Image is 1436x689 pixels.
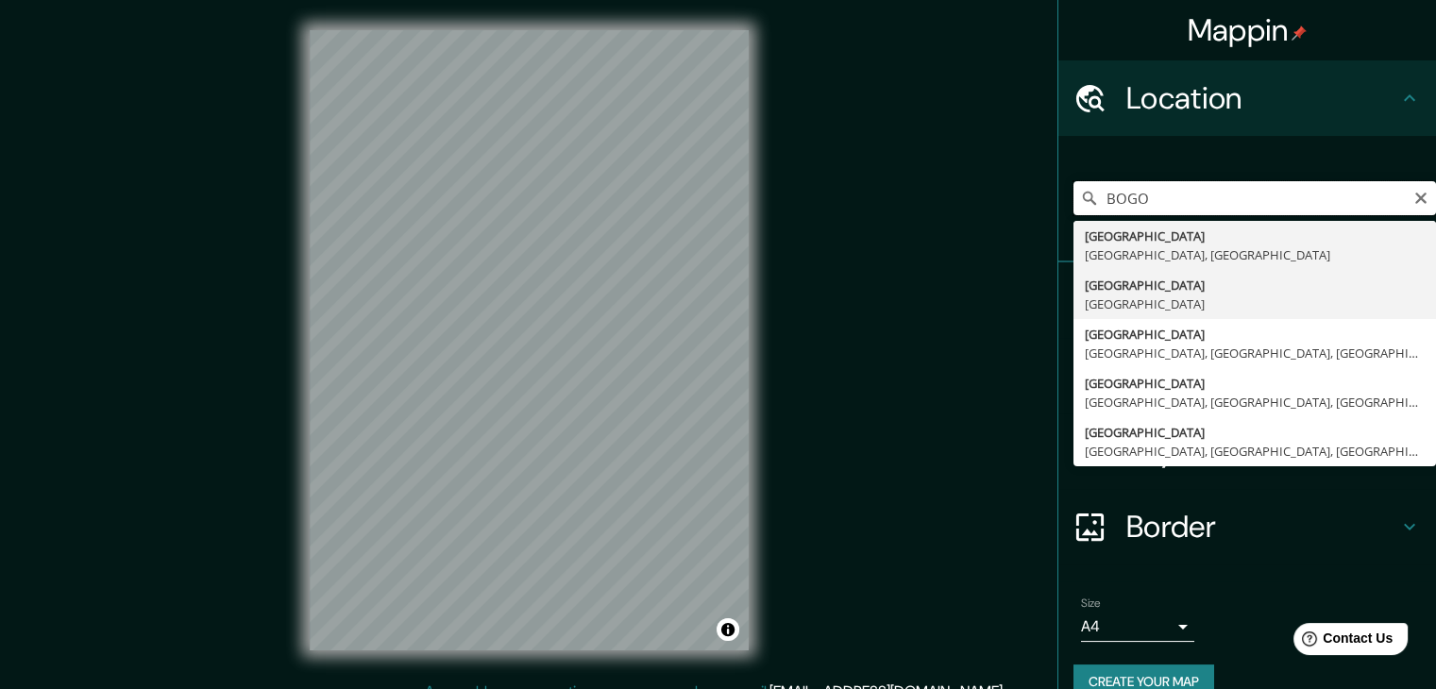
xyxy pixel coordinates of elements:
h4: Location [1126,79,1398,117]
div: [GEOGRAPHIC_DATA], [GEOGRAPHIC_DATA] [1085,245,1425,264]
div: [GEOGRAPHIC_DATA] [1085,325,1425,344]
h4: Mappin [1188,11,1308,49]
input: Pick your city or area [1073,181,1436,215]
div: A4 [1081,612,1194,642]
div: Location [1058,60,1436,136]
div: Pins [1058,262,1436,338]
button: Clear [1413,188,1428,206]
label: Size [1081,596,1101,612]
div: [GEOGRAPHIC_DATA] [1085,276,1425,294]
div: [GEOGRAPHIC_DATA], [GEOGRAPHIC_DATA], [GEOGRAPHIC_DATA] [1085,393,1425,412]
div: [GEOGRAPHIC_DATA], [GEOGRAPHIC_DATA], [GEOGRAPHIC_DATA] [1085,442,1425,461]
iframe: Help widget launcher [1268,615,1415,668]
div: [GEOGRAPHIC_DATA] [1085,227,1425,245]
div: [GEOGRAPHIC_DATA] [1085,294,1425,313]
div: Border [1058,489,1436,564]
canvas: Map [310,30,749,650]
div: Layout [1058,413,1436,489]
div: [GEOGRAPHIC_DATA], [GEOGRAPHIC_DATA], [GEOGRAPHIC_DATA] [1085,344,1425,362]
div: Style [1058,338,1436,413]
h4: Border [1126,508,1398,546]
h4: Layout [1126,432,1398,470]
img: pin-icon.png [1292,25,1307,41]
div: [GEOGRAPHIC_DATA] [1085,374,1425,393]
button: Toggle attribution [717,618,739,641]
div: [GEOGRAPHIC_DATA] [1085,423,1425,442]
